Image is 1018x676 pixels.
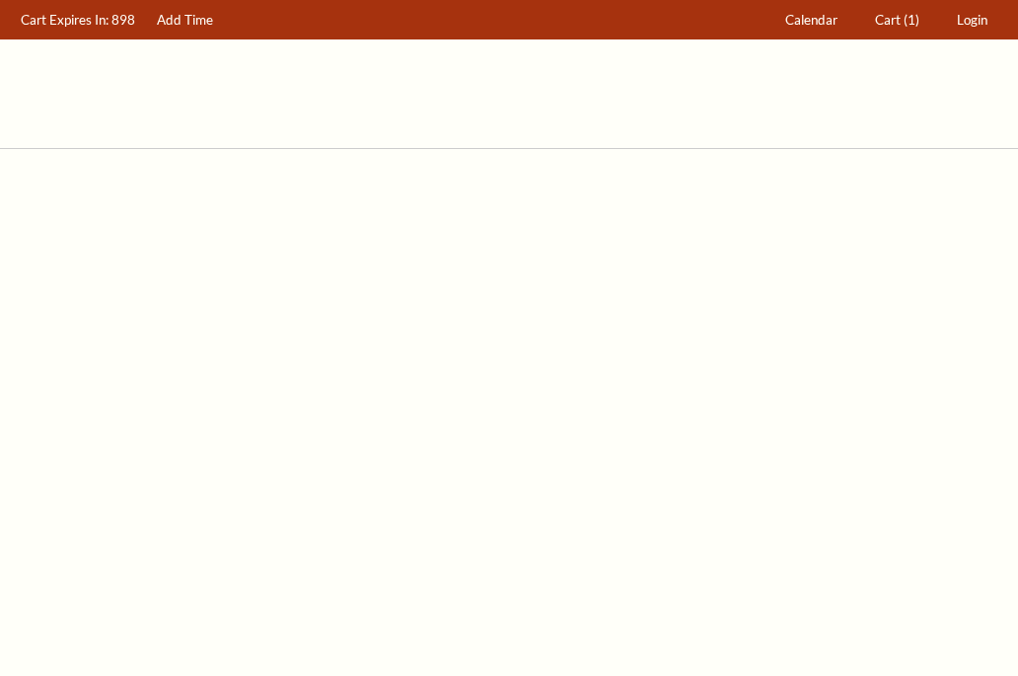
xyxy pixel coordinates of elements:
a: Calendar [776,1,847,39]
span: Calendar [785,12,837,28]
a: Login [948,1,997,39]
span: 898 [111,12,135,28]
span: Cart [875,12,901,28]
span: (1) [904,12,919,28]
a: Cart (1) [866,1,929,39]
span: Cart Expires In: [21,12,109,28]
span: Login [957,12,987,28]
a: Add Time [148,1,223,39]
